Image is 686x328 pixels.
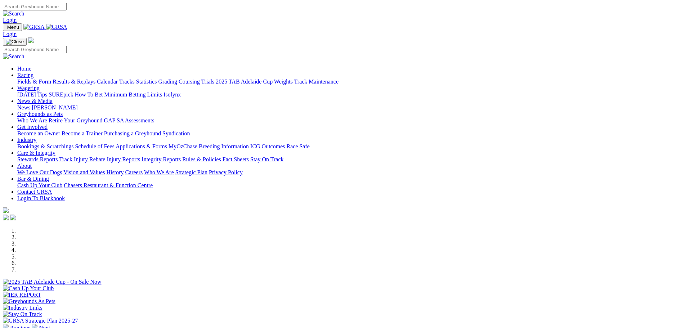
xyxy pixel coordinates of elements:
a: Cash Up Your Club [17,182,62,188]
img: GRSA [46,24,67,30]
a: How To Bet [75,91,103,98]
div: Get Involved [17,130,683,137]
input: Search [3,3,67,10]
a: Become a Trainer [62,130,103,136]
a: News & Media [17,98,53,104]
a: SUREpick [49,91,73,98]
a: GAP SA Assessments [104,117,154,123]
img: Greyhounds As Pets [3,298,55,305]
a: Integrity Reports [142,156,181,162]
a: 2025 TAB Adelaide Cup [216,78,273,85]
a: Careers [125,169,143,175]
a: Purchasing a Greyhound [104,130,161,136]
button: Toggle navigation [3,23,22,31]
a: Wagering [17,85,40,91]
a: Minimum Betting Limits [104,91,162,98]
a: Privacy Policy [209,169,243,175]
div: Bar & Dining [17,182,683,189]
a: Isolynx [163,91,181,98]
img: logo-grsa-white.png [3,207,9,213]
a: Track Maintenance [294,78,338,85]
a: Fact Sheets [223,156,249,162]
div: Greyhounds as Pets [17,117,683,124]
div: News & Media [17,104,683,111]
a: Injury Reports [107,156,140,162]
img: Close [6,39,24,45]
a: Bar & Dining [17,176,49,182]
button: Toggle navigation [3,38,27,46]
a: Calendar [97,78,118,85]
img: Search [3,10,24,17]
a: ICG Outcomes [250,143,285,149]
a: Syndication [162,130,190,136]
a: Chasers Restaurant & Function Centre [64,182,153,188]
a: Become an Owner [17,130,60,136]
img: logo-grsa-white.png [28,37,34,43]
a: About [17,163,32,169]
img: Industry Links [3,305,42,311]
a: History [106,169,124,175]
div: Industry [17,143,683,150]
img: Cash Up Your Club [3,285,54,292]
a: News [17,104,30,111]
a: Statistics [136,78,157,85]
img: 2025 TAB Adelaide Cup - On Sale Now [3,279,102,285]
a: Racing [17,72,33,78]
a: Schedule of Fees [75,143,114,149]
div: Racing [17,78,683,85]
a: Who We Are [144,169,174,175]
a: Home [17,66,31,72]
a: Fields & Form [17,78,51,85]
img: twitter.svg [10,215,16,220]
img: GRSA [23,24,45,30]
img: GRSA Strategic Plan 2025-27 [3,318,78,324]
div: About [17,169,683,176]
a: Breeding Information [199,143,249,149]
a: Applications & Forms [116,143,167,149]
a: [PERSON_NAME] [32,104,77,111]
a: Vision and Values [63,169,105,175]
a: [DATE] Tips [17,91,47,98]
a: Login [3,31,17,37]
a: Trials [201,78,214,85]
img: Stay On Track [3,311,42,318]
div: Care & Integrity [17,156,683,163]
a: Strategic Plan [175,169,207,175]
a: Stay On Track [250,156,283,162]
a: Get Involved [17,124,48,130]
a: Contact GRSA [17,189,52,195]
a: Race Safe [286,143,309,149]
a: Grading [158,78,177,85]
a: MyOzChase [169,143,197,149]
a: Greyhounds as Pets [17,111,63,117]
a: Care & Integrity [17,150,55,156]
a: Login [3,17,17,23]
a: Retire Your Greyhound [49,117,103,123]
a: Stewards Reports [17,156,58,162]
img: Search [3,53,24,60]
a: Tracks [119,78,135,85]
a: Industry [17,137,36,143]
a: We Love Our Dogs [17,169,62,175]
div: Wagering [17,91,683,98]
a: Rules & Policies [182,156,221,162]
img: facebook.svg [3,215,9,220]
span: Menu [7,24,19,30]
a: Weights [274,78,293,85]
a: Results & Replays [53,78,95,85]
a: Track Injury Rebate [59,156,105,162]
img: IER REPORT [3,292,41,298]
a: Who We Are [17,117,47,123]
a: Coursing [179,78,200,85]
a: Login To Blackbook [17,195,65,201]
input: Search [3,46,67,53]
a: Bookings & Scratchings [17,143,73,149]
